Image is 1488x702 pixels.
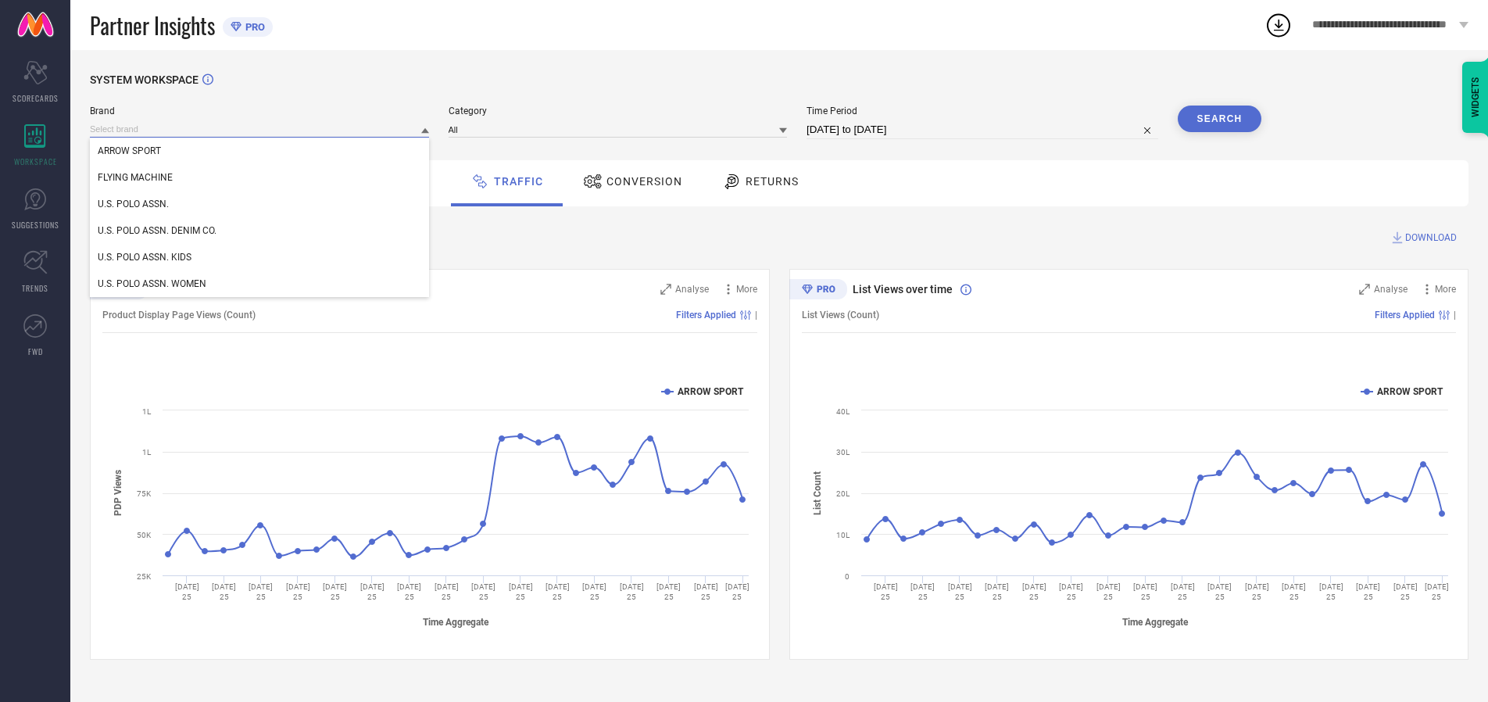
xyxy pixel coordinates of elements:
text: [DATE] 25 [1133,582,1157,601]
div: Premium [789,279,847,303]
span: Product Display Page Views (Count) [102,310,256,321]
text: [DATE] 25 [1282,582,1306,601]
div: U.S. POLO ASSN. KIDS [90,244,429,270]
text: 50K [137,531,152,539]
span: Analyse [1374,284,1408,295]
div: U.S. POLO ASSN. [90,191,429,217]
span: WORKSPACE [14,156,57,167]
span: U.S. POLO ASSN. [98,199,169,210]
text: ARROW SPORT [678,386,744,397]
div: U.S. POLO ASSN. WOMEN [90,270,429,297]
text: [DATE] 25 [1170,582,1194,601]
span: DOWNLOAD [1405,230,1457,245]
span: SYSTEM WORKSPACE [90,73,199,86]
input: Select time period [807,120,1158,139]
text: 10L [836,531,850,539]
text: [DATE] 25 [1021,582,1046,601]
tspan: Time Aggregate [423,617,489,628]
text: [DATE] 25 [1318,582,1343,601]
text: 1L [142,448,152,457]
text: 20L [836,489,850,498]
text: [DATE] 25 [1393,582,1417,601]
tspan: Time Aggregate [1121,617,1188,628]
span: More [1435,284,1456,295]
text: [DATE] 25 [323,582,347,601]
text: [DATE] 25 [1356,582,1380,601]
text: [DATE] 25 [435,582,459,601]
text: [DATE] 25 [582,582,606,601]
span: Filters Applied [676,310,736,321]
text: [DATE] 25 [725,582,749,601]
span: U.S. POLO ASSN. DENIM CO. [98,225,216,236]
div: Open download list [1264,11,1293,39]
span: List Views (Count) [802,310,879,321]
text: 0 [845,572,850,581]
div: FLYING MACHINE [90,164,429,191]
span: Returns [746,175,799,188]
span: Category [449,106,788,116]
text: [DATE] 25 [1207,582,1232,601]
text: 75K [137,489,152,498]
span: Analyse [675,284,709,295]
span: Traffic [494,175,543,188]
span: ARROW SPORT [98,145,161,156]
text: 25K [137,572,152,581]
text: [DATE] 25 [397,582,421,601]
text: [DATE] 25 [1424,582,1448,601]
text: [DATE] 25 [212,582,236,601]
span: More [736,284,757,295]
text: [DATE] 25 [1096,582,1120,601]
span: | [1454,310,1456,321]
span: List Views over time [853,283,953,295]
tspan: List Count [812,471,823,514]
text: [DATE] 25 [509,582,533,601]
text: [DATE] 25 [175,582,199,601]
span: Partner Insights [90,9,215,41]
text: [DATE] 25 [656,582,681,601]
span: Filters Applied [1375,310,1435,321]
text: [DATE] 25 [694,582,718,601]
span: | [755,310,757,321]
span: U.S. POLO ASSN. WOMEN [98,278,206,289]
button: Search [1178,106,1262,132]
span: Conversion [606,175,682,188]
input: Select brand [90,121,429,138]
span: Brand [90,106,429,116]
text: [DATE] 25 [249,582,273,601]
text: [DATE] 25 [620,582,644,601]
span: U.S. POLO ASSN. KIDS [98,252,191,263]
text: 30L [836,448,850,457]
span: TRENDS [22,282,48,294]
text: [DATE] 25 [471,582,495,601]
svg: Zoom [660,284,671,295]
text: [DATE] 25 [985,582,1009,601]
text: [DATE] 25 [910,582,935,601]
text: ARROW SPORT [1377,386,1443,397]
span: FWD [28,346,43,357]
text: [DATE] 25 [286,582,310,601]
svg: Zoom [1359,284,1370,295]
span: Time Period [807,106,1158,116]
text: 1L [142,407,152,416]
span: PRO [241,21,265,33]
text: [DATE] 25 [947,582,971,601]
span: SCORECARDS [13,92,59,104]
text: [DATE] 25 [873,582,897,601]
span: FLYING MACHINE [98,172,173,183]
div: U.S. POLO ASSN. DENIM CO. [90,217,429,244]
text: [DATE] 25 [1244,582,1268,601]
text: [DATE] 25 [360,582,385,601]
tspan: PDP Views [113,470,123,516]
text: [DATE] 25 [1059,582,1083,601]
span: SUGGESTIONS [12,219,59,231]
text: [DATE] 25 [545,582,570,601]
text: 40L [836,407,850,416]
div: ARROW SPORT [90,138,429,164]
